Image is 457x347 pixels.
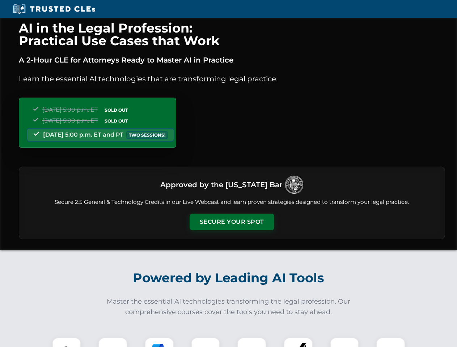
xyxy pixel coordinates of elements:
img: Trusted CLEs [11,4,97,14]
h3: Approved by the [US_STATE] Bar [160,178,282,191]
p: Master the essential AI technologies transforming the legal profession. Our comprehensive courses... [102,296,355,317]
span: [DATE] 5:00 p.m. ET [42,117,98,124]
img: Logo [285,176,303,194]
h2: Powered by Leading AI Tools [28,265,429,291]
p: A 2-Hour CLE for Attorneys Ready to Master AI in Practice [19,54,445,66]
p: Learn the essential AI technologies that are transforming legal practice. [19,73,445,85]
span: SOLD OUT [102,117,130,125]
span: SOLD OUT [102,106,130,114]
p: Secure 2.5 General & Technology Credits in our Live Webcast and learn proven strategies designed ... [28,198,436,206]
button: Secure Your Spot [190,214,274,230]
h1: AI in the Legal Profession: Practical Use Cases that Work [19,22,445,47]
span: [DATE] 5:00 p.m. ET [42,106,98,113]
